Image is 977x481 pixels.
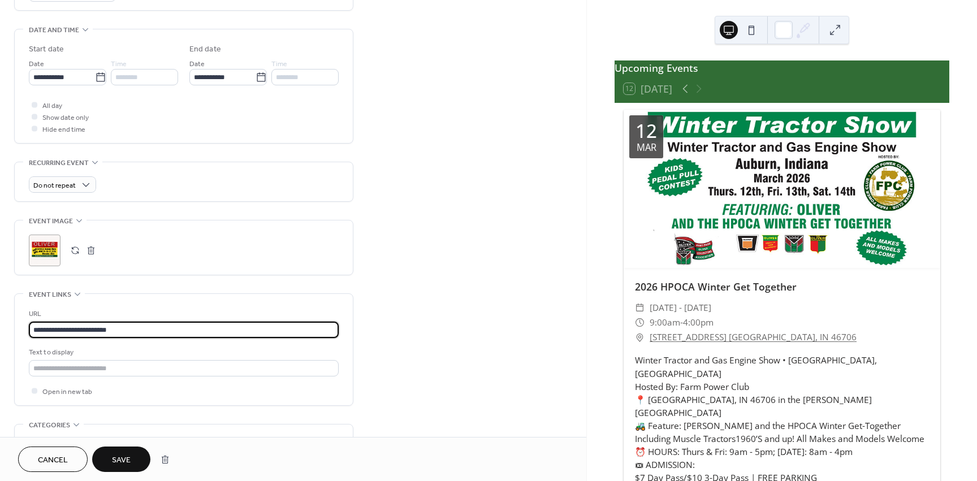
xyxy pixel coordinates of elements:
span: Date and time [29,24,79,36]
button: Cancel [18,447,88,472]
div: Upcoming Events [615,60,949,75]
span: Hide end time [42,124,85,136]
span: Save [112,454,131,466]
button: Save [92,447,150,472]
span: 9:00am [650,315,680,330]
span: All day [42,100,62,112]
span: [DATE] - [DATE] [650,301,711,315]
div: ​ [635,301,645,315]
span: 4:00pm [683,315,714,330]
div: ; [29,235,60,266]
div: Mar [637,143,656,153]
span: Do not repeat [33,179,76,192]
span: Open in new tab [42,386,92,398]
div: End date [189,44,221,55]
span: Time [271,58,287,70]
div: Start date [29,44,64,55]
div: ​ [635,330,645,345]
span: Date [189,58,205,70]
span: - [680,315,683,330]
a: [STREET_ADDRESS] [GEOGRAPHIC_DATA], IN 46706 [650,330,857,345]
div: 2026 HPOCA Winter Get Together [624,279,940,294]
span: Date [29,58,44,70]
span: Recurring event [29,157,89,169]
span: Show date only [42,112,89,124]
span: Categories [29,419,70,431]
span: Cancel [38,454,68,466]
span: Time [111,58,127,70]
span: Event image [29,215,73,227]
div: ​ [635,315,645,330]
span: Event links [29,289,71,301]
div: 12 [636,122,657,140]
div: URL [29,308,336,320]
div: Text to display [29,346,336,358]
